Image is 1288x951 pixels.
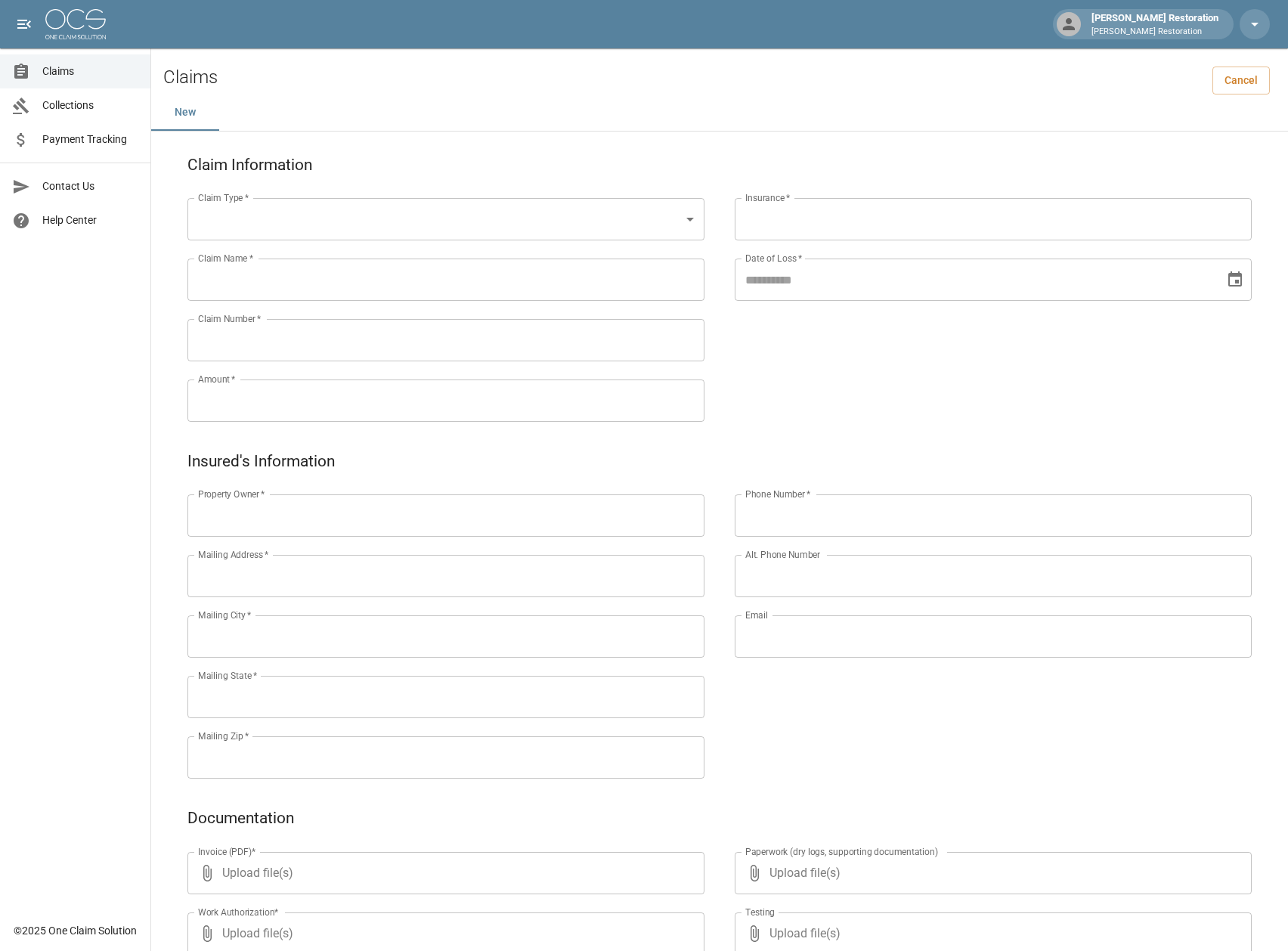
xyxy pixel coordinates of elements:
[745,906,775,918] label: Testing
[745,191,790,204] label: Insurance
[163,67,218,88] h2: Claims
[45,9,106,39] img: ocs-logo-white-transparent.png
[745,488,810,500] label: Phone Number
[198,548,268,561] label: Mailing Address
[222,852,664,894] span: Upload file(s)
[745,548,820,561] label: Alt. Phone Number
[1220,265,1250,295] button: Choose date
[9,9,39,39] button: open drawer
[198,845,256,858] label: Invoice (PDF)*
[42,132,138,147] span: Payment Tracking
[151,94,219,131] button: New
[42,98,138,113] span: Collections
[769,852,1211,894] span: Upload file(s)
[198,191,249,204] label: Claim Type
[198,669,257,682] label: Mailing State
[745,845,938,858] label: Paperwork (dry logs, supporting documentation)
[151,94,1288,131] div: dynamic tabs
[198,252,253,265] label: Claim Name
[198,373,236,386] label: Amount
[1085,11,1225,38] div: [PERSON_NAME] Restoration
[42,212,138,228] span: Help Center
[1212,67,1270,94] a: Cancel
[198,730,249,742] label: Mailing Zip
[42,64,138,79] span: Claims
[198,906,279,918] label: Work Authorization*
[745,252,802,265] label: Date of Loss
[198,609,252,621] label: Mailing City
[198,312,261,325] label: Claim Number
[1091,26,1218,39] p: [PERSON_NAME] Restoration
[745,609,768,621] label: Email
[14,923,137,938] div: © 2025 One Claim Solution
[198,488,265,500] label: Property Owner
[42,178,138,194] span: Contact Us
